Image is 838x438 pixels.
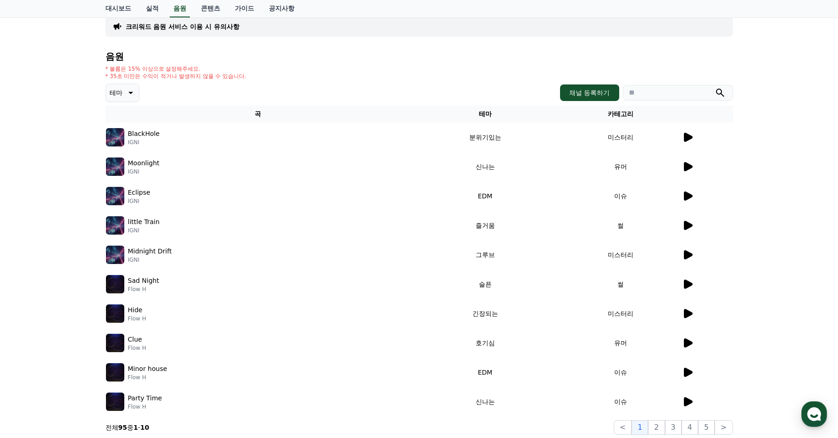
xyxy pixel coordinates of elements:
img: music [106,393,124,411]
img: music [106,128,124,146]
p: Midnight Drift [128,247,172,256]
p: IGNI [128,227,160,234]
span: 홈 [29,305,34,312]
p: 전체 중 - [105,423,150,432]
a: 설정 [118,291,176,314]
th: 카테고리 [560,106,681,123]
td: 이슈 [560,387,681,416]
td: 유머 [560,152,681,181]
p: Eclipse [128,188,150,197]
td: 신나는 [410,152,561,181]
strong: 1 [133,424,138,431]
strong: 95 [118,424,127,431]
p: Moonlight [128,158,160,168]
p: Flow H [128,286,159,293]
th: 테마 [410,106,561,123]
span: 대화 [84,305,95,313]
img: music [106,275,124,293]
button: < [614,420,632,435]
button: 5 [698,420,715,435]
td: 유머 [560,328,681,358]
p: IGNI [128,168,160,175]
p: 테마 [110,86,122,99]
p: Sad Night [128,276,159,286]
button: > [715,420,733,435]
img: music [106,334,124,352]
p: Flow H [128,344,146,352]
span: 설정 [142,305,153,312]
button: 테마 [105,84,139,102]
img: music [106,363,124,382]
button: 1 [632,420,648,435]
a: 크리워드 음원 서비스 이용 시 유의사항 [126,22,239,31]
td: 이슈 [560,181,681,211]
img: music [106,246,124,264]
h4: 음원 [105,51,733,62]
img: music [106,187,124,205]
td: 즐거움 [410,211,561,240]
td: EDM [410,181,561,211]
p: Party Time [128,393,162,403]
td: 그루브 [410,240,561,270]
img: music [106,216,124,235]
button: 채널 등록하기 [560,84,619,101]
button: 2 [648,420,665,435]
p: little Train [128,217,160,227]
a: 홈 [3,291,61,314]
a: 대화 [61,291,118,314]
p: Clue [128,335,142,344]
p: Hide [128,305,143,315]
td: 이슈 [560,358,681,387]
p: IGNI [128,139,160,146]
p: Flow H [128,403,162,410]
p: * 볼륨은 15% 이상으로 설정해주세요. [105,65,247,73]
img: music [106,157,124,176]
button: 3 [665,420,682,435]
th: 곡 [105,106,410,123]
td: 썰 [560,270,681,299]
p: Flow H [128,374,167,381]
button: 4 [682,420,698,435]
td: 썰 [560,211,681,240]
td: EDM [410,358,561,387]
p: BlackHole [128,129,160,139]
td: 미스터리 [560,299,681,328]
td: 신나는 [410,387,561,416]
strong: 10 [140,424,149,431]
td: 미스터리 [560,240,681,270]
td: 미스터리 [560,123,681,152]
img: music [106,304,124,323]
p: IGNI [128,197,150,205]
p: Flow H [128,315,146,322]
p: * 35초 미만은 수익이 적거나 발생하지 않을 수 있습니다. [105,73,247,80]
p: IGNI [128,256,172,264]
p: Minor house [128,364,167,374]
td: 호기심 [410,328,561,358]
td: 긴장되는 [410,299,561,328]
td: 분위기있는 [410,123,561,152]
td: 슬픈 [410,270,561,299]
